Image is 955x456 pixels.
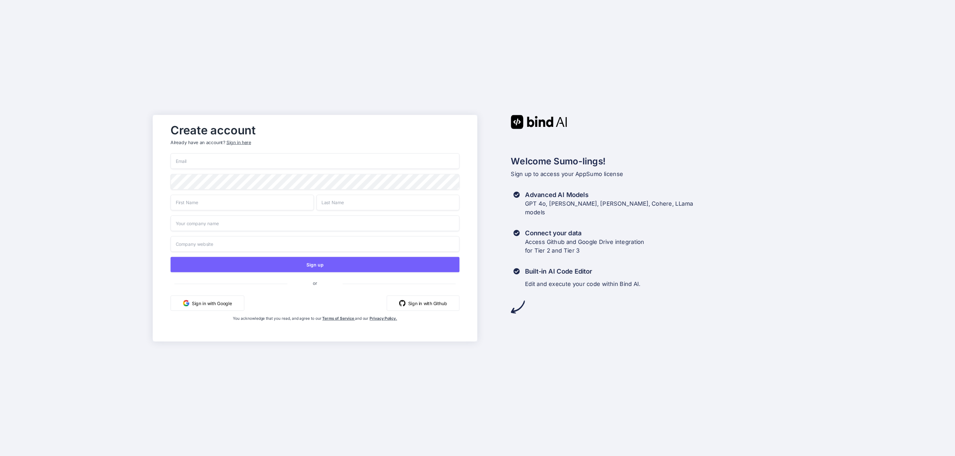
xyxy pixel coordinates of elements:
div: Sign in here [226,139,251,145]
input: Last Name [317,194,460,210]
p: GPT 4o, [PERSON_NAME], [PERSON_NAME], Cohere, LLama models [525,199,693,217]
input: First Name [170,194,314,210]
h3: Built-in AI Code Editor [525,266,641,275]
img: Bind AI logo [511,115,567,129]
h2: Welcome Sumo-lings! [511,154,802,168]
img: google [183,300,190,306]
input: Email [170,153,459,169]
input: Your company name [170,215,459,231]
p: Edit and execute your code within Bind AI. [525,279,641,288]
span: or [288,275,343,291]
h2: Create account [170,125,459,135]
div: You acknowledge that you read, and agree to our and our [219,316,412,336]
img: arrow [511,300,525,314]
h3: Advanced AI Models [525,190,693,199]
a: Privacy Policy. [370,316,397,321]
p: Access Github and Google Drive integration for Tier 2 and Tier 3 [525,237,644,255]
p: Already have an account? [170,139,459,145]
button: Sign in with Github [387,295,460,311]
input: Company website [170,236,459,252]
h3: Connect your data [525,228,644,237]
img: github [399,300,406,306]
button: Sign up [170,257,459,272]
a: Terms of Service [323,316,355,321]
button: Sign in with Google [170,295,244,311]
p: Sign up to access your AppSumo license [511,170,802,179]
